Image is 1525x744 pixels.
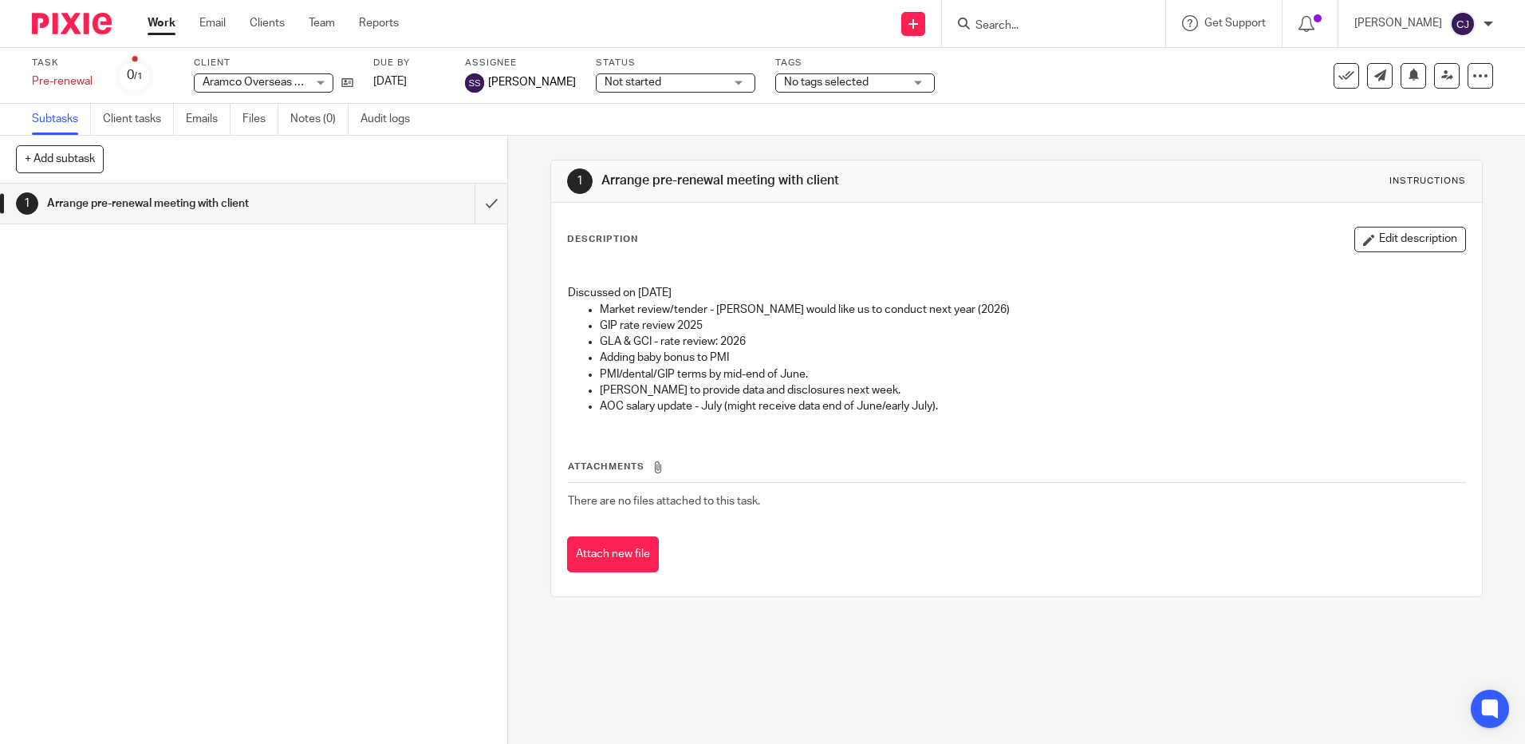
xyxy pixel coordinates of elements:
[465,73,484,93] img: svg%3E
[148,15,175,31] a: Work
[134,72,143,81] small: /1
[600,334,1464,350] p: GLA & GCI - rate review: 2026
[242,104,278,135] a: Files
[1354,227,1466,252] button: Edit description
[127,66,143,85] div: 0
[567,233,638,246] p: Description
[974,19,1117,34] input: Search
[605,77,661,88] span: Not started
[1354,15,1442,31] p: [PERSON_NAME]
[600,382,1464,398] p: [PERSON_NAME] to provide data and disclosures next week.
[373,57,445,69] label: Due by
[203,77,399,88] span: Aramco Overseas Company UK Limited
[567,168,593,194] div: 1
[568,462,644,471] span: Attachments
[600,302,1464,318] p: Market review/tender - [PERSON_NAME] would like us to conduct next year (2026)
[567,536,659,572] button: Attach new file
[199,15,226,31] a: Email
[600,366,1464,382] p: PMI/dental/GIP terms by mid-end of June.
[361,104,422,135] a: Audit logs
[784,77,869,88] span: No tags selected
[465,57,576,69] label: Assignee
[186,104,231,135] a: Emails
[103,104,174,135] a: Client tasks
[290,104,349,135] a: Notes (0)
[601,172,1050,189] h1: Arrange pre-renewal meeting with client
[32,104,91,135] a: Subtasks
[600,398,1464,414] p: AOC salary update - July (might receive data end of June/early July).
[309,15,335,31] a: Team
[775,57,935,69] label: Tags
[32,57,96,69] label: Task
[600,350,1464,366] p: Adding baby bonus to PMI
[194,57,353,69] label: Client
[600,318,1464,334] p: GIP rate review 2025
[16,145,104,172] button: + Add subtask
[32,73,96,89] div: Pre-renewal
[373,76,407,87] span: [DATE]
[16,192,38,215] div: 1
[1389,175,1466,188] div: Instructions
[568,496,760,507] span: There are no files attached to this task.
[1204,18,1266,29] span: Get Support
[488,74,576,90] span: [PERSON_NAME]
[250,15,285,31] a: Clients
[32,13,112,34] img: Pixie
[568,285,1464,301] p: Discussed on [DATE]
[47,192,321,216] h1: Arrange pre-renewal meeting with client
[1450,11,1476,37] img: svg%3E
[359,15,399,31] a: Reports
[596,57,755,69] label: Status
